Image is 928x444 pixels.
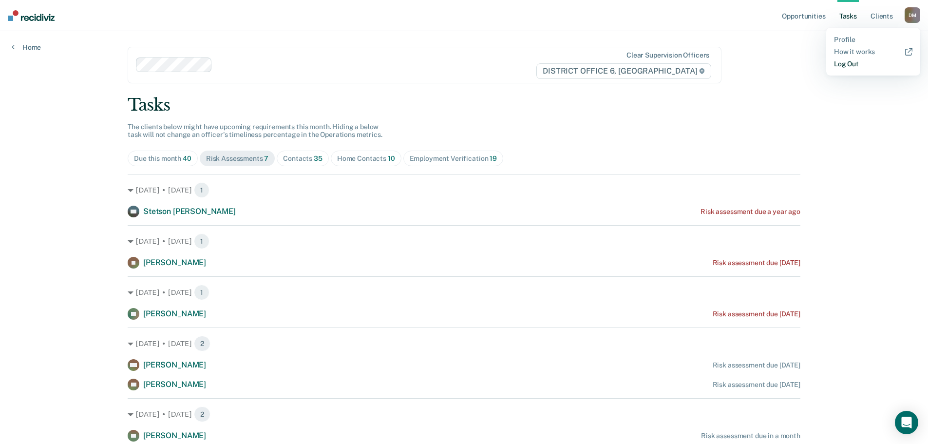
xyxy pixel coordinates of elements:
[128,182,800,198] div: [DATE] • [DATE] 1
[194,182,209,198] span: 1
[490,154,497,162] span: 19
[283,154,322,163] div: Contacts
[701,208,800,216] div: Risk assessment due a year ago
[701,432,800,440] div: Risk assessment due in a month
[905,7,920,23] button: DM
[194,406,210,422] span: 2
[194,336,210,351] span: 2
[264,154,268,162] span: 7
[194,285,209,300] span: 1
[128,336,800,351] div: [DATE] • [DATE] 2
[834,36,912,44] a: Profile
[143,380,206,389] span: [PERSON_NAME]
[143,258,206,267] span: [PERSON_NAME]
[128,123,382,139] span: The clients below might have upcoming requirements this month. Hiding a below task will not chang...
[713,381,800,389] div: Risk assessment due [DATE]
[410,154,497,163] div: Employment Verification
[8,10,55,21] img: Recidiviz
[713,361,800,369] div: Risk assessment due [DATE]
[337,154,395,163] div: Home Contacts
[143,309,206,318] span: [PERSON_NAME]
[128,406,800,422] div: [DATE] • [DATE] 2
[834,48,912,56] a: How it works
[626,51,709,59] div: Clear supervision officers
[12,43,41,52] a: Home
[143,360,206,369] span: [PERSON_NAME]
[388,154,395,162] span: 10
[194,233,209,249] span: 1
[834,60,912,68] a: Log Out
[206,154,269,163] div: Risk Assessments
[128,233,800,249] div: [DATE] • [DATE] 1
[905,7,920,23] div: D M
[895,411,918,434] div: Open Intercom Messenger
[128,285,800,300] div: [DATE] • [DATE] 1
[713,310,800,318] div: Risk assessment due [DATE]
[713,259,800,267] div: Risk assessment due [DATE]
[183,154,191,162] span: 40
[143,207,236,216] span: Stetson [PERSON_NAME]
[134,154,191,163] div: Due this month
[314,154,322,162] span: 35
[128,95,800,115] div: Tasks
[143,431,206,440] span: [PERSON_NAME]
[536,63,711,79] span: DISTRICT OFFICE 6, [GEOGRAPHIC_DATA]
